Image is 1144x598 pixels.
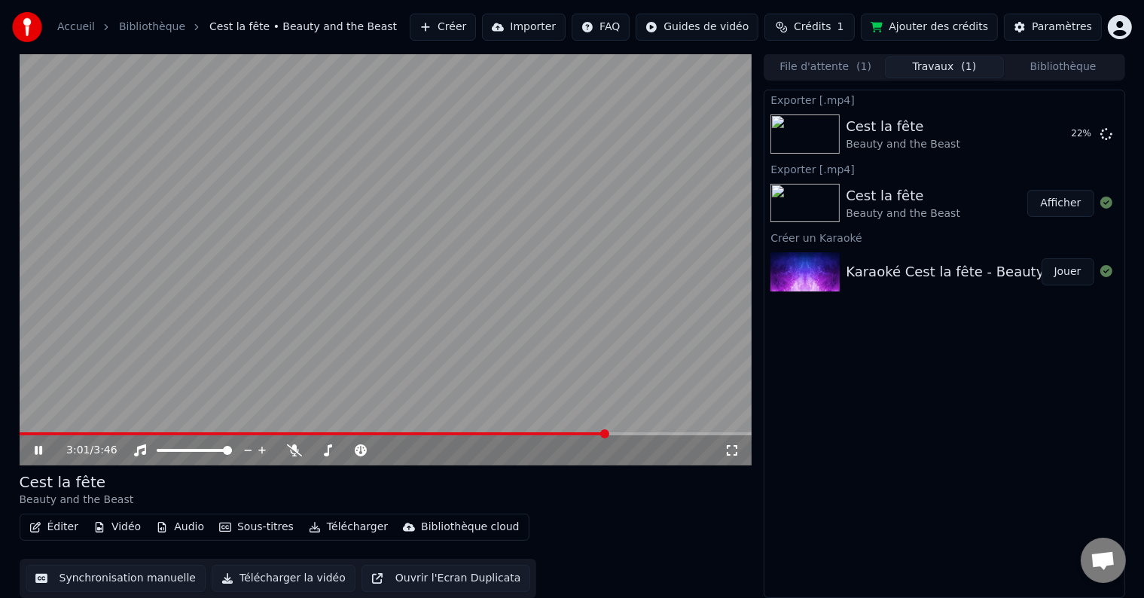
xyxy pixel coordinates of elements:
[1072,128,1094,140] div: 22 %
[846,137,960,152] div: Beauty and the Beast
[57,20,95,35] a: Accueil
[362,565,531,592] button: Ouvrir l'Ecran Duplicata
[764,90,1124,108] div: Exporter [.mp4]
[764,14,855,41] button: Crédits1
[26,565,206,592] button: Synchronisation manuelle
[846,185,960,206] div: Cest la fête
[837,20,844,35] span: 1
[87,517,147,538] button: Vidéo
[23,517,84,538] button: Éditer
[212,565,355,592] button: Télécharger la vidéo
[861,14,998,41] button: Ajouter des crédits
[764,160,1124,178] div: Exporter [.mp4]
[213,517,300,538] button: Sous-titres
[119,20,185,35] a: Bibliothèque
[764,228,1124,246] div: Créer un Karaoké
[1081,538,1126,583] div: Ouvrir le chat
[1004,14,1102,41] button: Paramètres
[1032,20,1092,35] div: Paramètres
[150,517,210,538] button: Audio
[12,12,42,42] img: youka
[766,56,885,78] button: File d'attente
[846,116,960,137] div: Cest la fête
[794,20,831,35] span: Crédits
[209,20,397,35] span: Cest la fête • Beauty and the Beast
[1004,56,1123,78] button: Bibliothèque
[57,20,397,35] nav: breadcrumb
[856,59,871,75] span: ( 1 )
[20,471,134,493] div: Cest la fête
[1027,190,1094,217] button: Afficher
[20,493,134,508] div: Beauty and the Beast
[885,56,1004,78] button: Travaux
[961,59,976,75] span: ( 1 )
[482,14,566,41] button: Importer
[93,443,117,458] span: 3:46
[846,206,960,221] div: Beauty and the Beast
[1042,258,1094,285] button: Jouer
[421,520,519,535] div: Bibliothèque cloud
[66,443,102,458] div: /
[303,517,394,538] button: Télécharger
[410,14,476,41] button: Créer
[66,443,90,458] span: 3:01
[572,14,630,41] button: FAQ
[636,14,758,41] button: Guides de vidéo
